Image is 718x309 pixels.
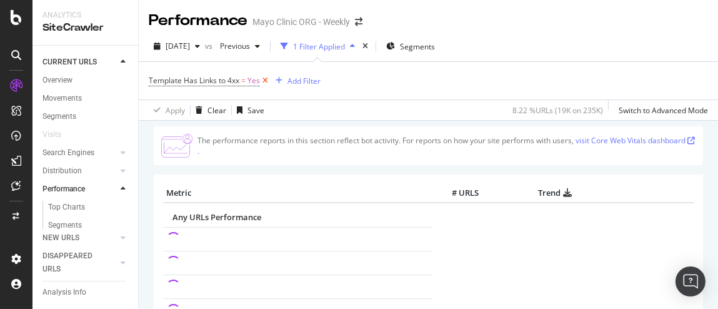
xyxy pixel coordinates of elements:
[42,286,86,299] div: Analysis Info
[42,10,128,21] div: Analytics
[42,146,94,160] div: Search Engines
[197,135,696,156] div: The performance reports in this section reflect bot activity. For reports on how your site perfor...
[252,16,350,28] div: Mayo Clinic ORG - Weekly
[207,105,226,116] div: Clear
[287,76,321,86] div: Add Filter
[42,92,129,105] a: Movements
[48,201,85,214] div: Top Charts
[42,165,82,178] div: Distribution
[42,165,117,178] a: Distribution
[163,184,432,203] th: Metric
[42,56,117,69] a: CURRENT URLS
[215,41,250,51] span: Previous
[355,18,362,26] div: arrow-right-arrow-left
[205,41,215,51] span: vs
[614,100,708,120] button: Switch to Advanced Mode
[360,40,371,53] div: times
[400,41,435,52] span: Segments
[42,92,82,105] div: Movements
[48,219,129,232] a: Segments
[42,183,85,196] div: Performance
[42,231,79,245] div: NEW URLS
[276,36,360,56] button: 1 Filter Applied
[149,100,185,120] button: Apply
[381,36,440,56] button: Segments
[42,74,72,87] div: Overview
[161,134,192,158] img: CjTTJyXI.png
[241,75,246,86] span: =
[619,105,708,116] div: Switch to Advanced Mode
[166,105,185,116] div: Apply
[42,146,117,160] a: Search Engines
[42,21,128,35] div: SiteCrawler
[482,184,628,203] th: Trend
[215,36,265,56] button: Previous
[42,110,76,123] div: Segments
[271,73,321,88] button: Add Filter
[42,250,106,276] div: DISAPPEARED URLS
[42,110,129,123] a: Segments
[149,10,247,31] div: Performance
[48,201,129,214] a: Top Charts
[512,105,603,116] div: 8.22 % URLs ( 19K on 235K )
[247,72,260,89] span: Yes
[149,36,205,56] button: [DATE]
[42,128,61,141] div: Visits
[48,219,82,232] div: Segments
[432,184,482,203] th: # URLS
[166,41,190,51] span: 2025 Sep. 3rd
[42,128,74,141] a: Visits
[172,211,261,223] span: Any URLs Performance
[42,286,129,299] a: Analysis Info
[42,56,97,69] div: CURRENT URLS
[42,183,117,196] a: Performance
[293,41,345,52] div: 1 Filter Applied
[191,100,226,120] button: Clear
[197,135,695,156] a: visit Core Web Vitals dashboard .
[42,231,117,245] a: NEW URLS
[232,100,264,120] button: Save
[42,250,117,276] a: DISAPPEARED URLS
[149,75,239,86] span: Template Has Links to 4xx
[42,74,129,87] a: Overview
[247,105,264,116] div: Save
[676,266,706,296] div: Open Intercom Messenger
